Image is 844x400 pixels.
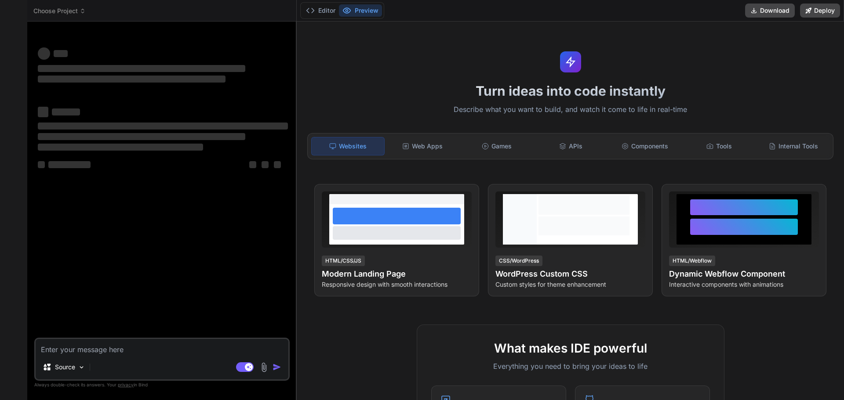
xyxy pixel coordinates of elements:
[302,104,839,115] p: Describe what you want to build, and watch it come to life in real-time
[669,256,715,266] div: HTML/Webflow
[38,144,203,151] span: ‌
[757,137,829,155] div: Internal Tools
[431,361,710,371] p: Everything you need to bring your ideas to life
[669,268,819,280] h4: Dynamic Webflow Component
[249,161,256,168] span: ‌
[683,137,756,155] div: Tools
[48,161,91,168] span: ‌
[78,364,85,371] img: Pick Models
[800,4,840,18] button: Deploy
[33,7,86,15] span: Choose Project
[52,108,80,115] span: ‌
[38,123,288,130] span: ‌
[535,137,607,155] div: APIs
[38,133,245,140] span: ‌
[38,65,245,72] span: ‌
[669,280,819,289] p: Interactive components with animations
[386,137,459,155] div: Web Apps
[38,47,50,60] span: ‌
[311,137,385,155] div: Websites
[302,83,839,99] h1: Turn ideas into code instantly
[54,50,68,57] span: ‌
[495,256,542,266] div: CSS/WordPress
[38,76,226,83] span: ‌
[609,137,681,155] div: Components
[495,268,645,280] h4: WordPress Custom CSS
[461,137,533,155] div: Games
[259,362,269,372] img: attachment
[262,161,269,168] span: ‌
[118,382,134,387] span: privacy
[745,4,795,18] button: Download
[322,280,472,289] p: Responsive design with smooth interactions
[274,161,281,168] span: ‌
[302,4,339,17] button: Editor
[38,161,45,168] span: ‌
[34,381,290,389] p: Always double-check its answers. Your in Bind
[322,256,365,266] div: HTML/CSS/JS
[495,280,645,289] p: Custom styles for theme enhancement
[38,107,48,117] span: ‌
[55,363,75,371] p: Source
[273,363,281,371] img: icon
[431,339,710,357] h2: What makes IDE powerful
[322,268,472,280] h4: Modern Landing Page
[339,4,382,17] button: Preview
